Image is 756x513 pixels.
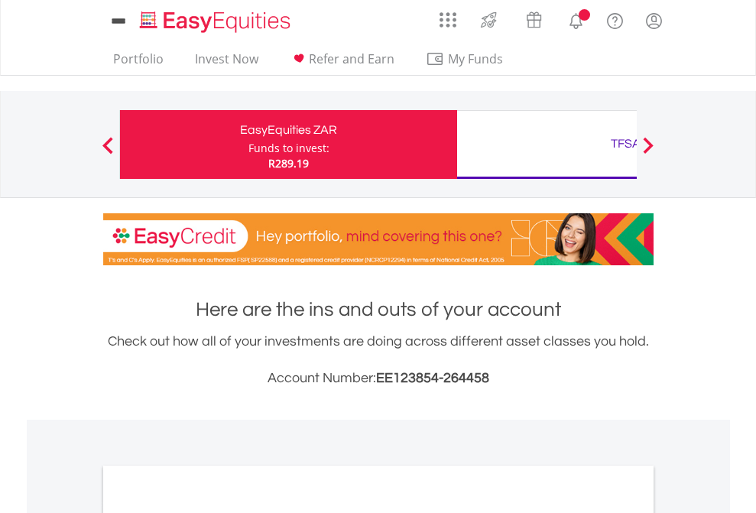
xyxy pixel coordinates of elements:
img: vouchers-v2.svg [521,8,547,32]
a: FAQ's and Support [595,4,634,34]
span: Refer and Earn [309,50,394,67]
button: Previous [92,144,123,160]
img: grid-menu-icon.svg [440,11,456,28]
span: EE123854-264458 [376,371,489,385]
div: Funds to invest: [248,141,329,156]
div: Check out how all of your investments are doing across different asset classes you hold. [103,331,654,389]
span: My Funds [426,49,526,69]
a: Home page [134,4,297,34]
a: AppsGrid [430,4,466,28]
h3: Account Number: [103,368,654,389]
div: EasyEquities ZAR [129,119,448,141]
a: Portfolio [107,51,170,75]
img: EasyCredit Promotion Banner [103,213,654,265]
img: EasyEquities_Logo.png [137,9,297,34]
a: My Profile [634,4,673,37]
a: Vouchers [511,4,556,32]
span: R289.19 [268,156,309,170]
a: Notifications [556,4,595,34]
a: Refer and Earn [284,51,401,75]
button: Next [633,144,664,160]
a: Invest Now [189,51,264,75]
img: thrive-v2.svg [476,8,501,32]
h1: Here are the ins and outs of your account [103,296,654,323]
